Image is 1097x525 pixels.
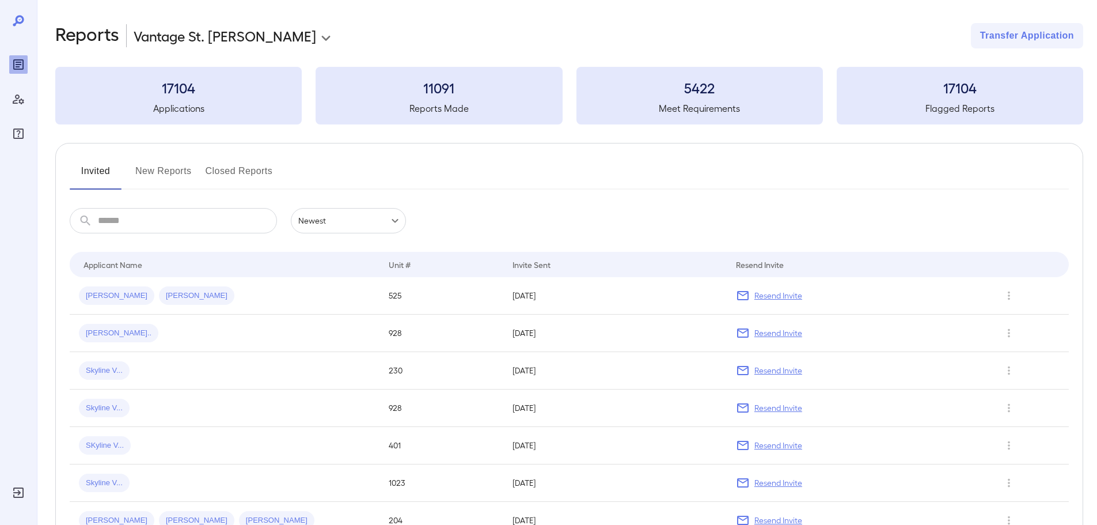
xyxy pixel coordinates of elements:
[576,101,823,115] h5: Meet Requirements
[754,440,802,451] p: Resend Invite
[379,464,503,502] td: 1023
[55,23,119,48] h2: Reports
[379,427,503,464] td: 401
[837,101,1083,115] h5: Flagged Reports
[79,290,154,301] span: [PERSON_NAME]
[754,402,802,414] p: Resend Invite
[503,315,726,352] td: [DATE]
[79,440,131,451] span: SKyline V...
[135,162,192,190] button: New Reports
[503,277,726,315] td: [DATE]
[291,208,406,233] div: Newest
[1000,399,1018,417] button: Row Actions
[576,78,823,97] h3: 5422
[971,23,1083,48] button: Transfer Application
[1000,286,1018,305] button: Row Actions
[55,67,1083,124] summary: 17104Applications11091Reports Made5422Meet Requirements17104Flagged Reports
[754,477,802,489] p: Resend Invite
[503,352,726,390] td: [DATE]
[736,258,784,271] div: Resend Invite
[79,403,130,414] span: Skyline V...
[70,162,122,190] button: Invited
[9,90,28,108] div: Manage Users
[754,290,802,301] p: Resend Invite
[83,258,142,271] div: Applicant Name
[503,427,726,464] td: [DATE]
[1000,436,1018,455] button: Row Actions
[754,327,802,339] p: Resend Invite
[379,277,503,315] td: 525
[379,390,503,427] td: 928
[9,484,28,502] div: Log Out
[513,258,551,271] div: Invite Sent
[9,55,28,74] div: Reports
[1000,361,1018,380] button: Row Actions
[837,78,1083,97] h3: 17104
[316,78,562,97] h3: 11091
[134,27,316,45] p: Vantage St. [PERSON_NAME]
[55,101,302,115] h5: Applications
[79,328,158,339] span: [PERSON_NAME]..
[754,365,802,376] p: Resend Invite
[1000,474,1018,492] button: Row Actions
[9,124,28,143] div: FAQ
[79,365,130,376] span: Skyline V...
[1000,324,1018,342] button: Row Actions
[389,258,411,271] div: Unit #
[79,478,130,489] span: Skyline V...
[316,101,562,115] h5: Reports Made
[159,290,234,301] span: [PERSON_NAME]
[503,390,726,427] td: [DATE]
[379,352,503,390] td: 230
[379,315,503,352] td: 928
[55,78,302,97] h3: 17104
[206,162,273,190] button: Closed Reports
[503,464,726,502] td: [DATE]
